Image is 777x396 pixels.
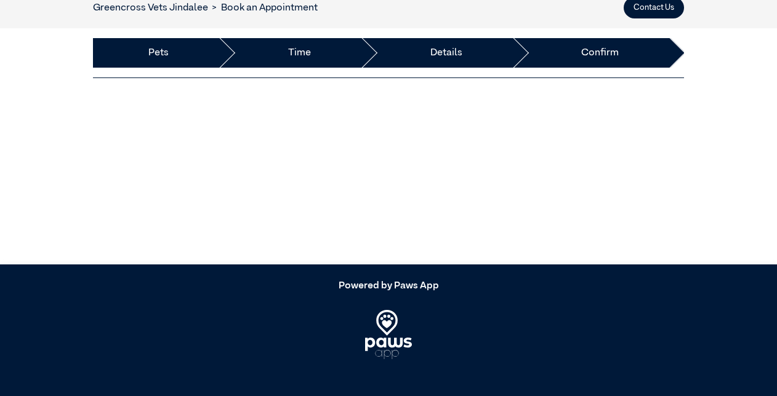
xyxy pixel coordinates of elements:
[581,46,619,60] a: Confirm
[208,1,318,15] li: Book an Appointment
[93,1,318,15] nav: breadcrumb
[365,310,413,359] img: PawsApp
[288,46,311,60] a: Time
[93,3,208,13] a: Greencross Vets Jindalee
[148,46,169,60] a: Pets
[430,46,462,60] a: Details
[93,280,684,292] h5: Powered by Paws App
